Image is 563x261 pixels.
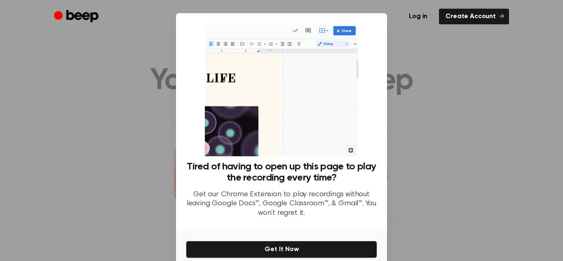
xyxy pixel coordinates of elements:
[186,241,377,258] button: Get It Now
[402,9,434,24] a: Log in
[439,9,509,24] a: Create Account
[205,23,358,156] img: Beep extension in action
[54,9,101,25] a: Beep
[186,161,377,183] h3: Tired of having to open up this page to play the recording every time?
[186,190,377,218] p: Get our Chrome Extension to play recordings without leaving Google Docs™, Google Classroom™, & Gm...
